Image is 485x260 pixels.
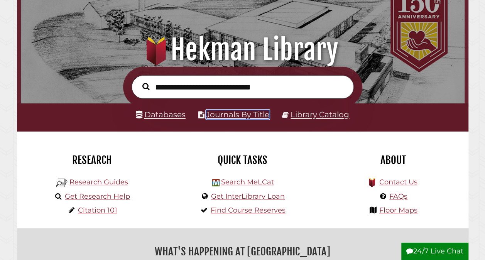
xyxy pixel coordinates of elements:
a: Library Catalog [291,110,349,119]
h2: Research [23,154,162,167]
img: Hekman Library Logo [56,177,68,189]
a: Search MeLCat [221,178,274,186]
a: Get Research Help [65,192,130,201]
a: Contact Us [379,178,417,186]
a: Journals By Title [206,110,269,119]
a: Get InterLibrary Loan [211,192,285,201]
a: Floor Maps [379,206,417,214]
a: Research Guides [69,178,128,186]
button: Search [139,81,154,92]
h2: Quick Tasks [173,154,312,167]
a: Citation 101 [78,206,117,214]
h1: Hekman Library [28,33,457,67]
a: FAQs [389,192,407,201]
a: Find Course Reserves [211,206,286,214]
i: Search [142,83,150,90]
a: Databases [136,110,186,119]
img: Hekman Library Logo [212,179,220,186]
h2: About [324,154,463,167]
